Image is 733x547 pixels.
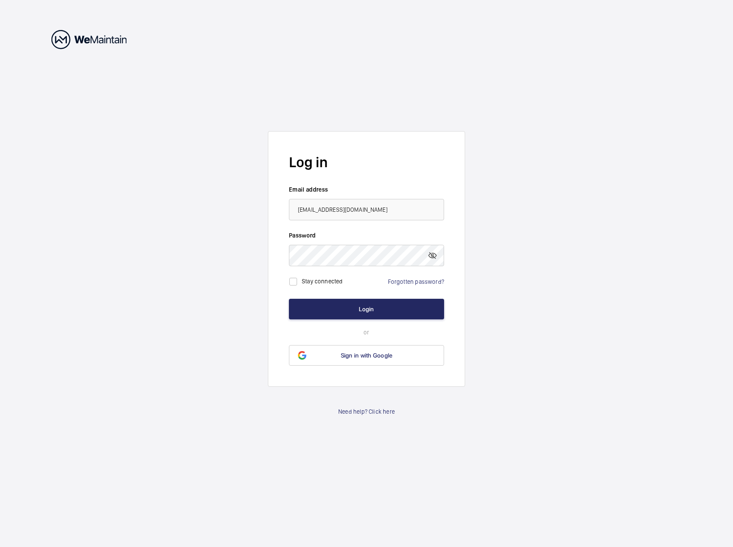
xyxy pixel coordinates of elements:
a: Forgotten password? [388,278,444,285]
input: Your email address [289,199,444,220]
span: Sign in with Google [341,352,393,359]
label: Stay connected [302,278,343,285]
a: Need help? Click here [338,407,395,416]
label: Password [289,231,444,240]
button: Login [289,299,444,319]
h2: Log in [289,152,444,172]
label: Email address [289,185,444,194]
p: or [289,328,444,337]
